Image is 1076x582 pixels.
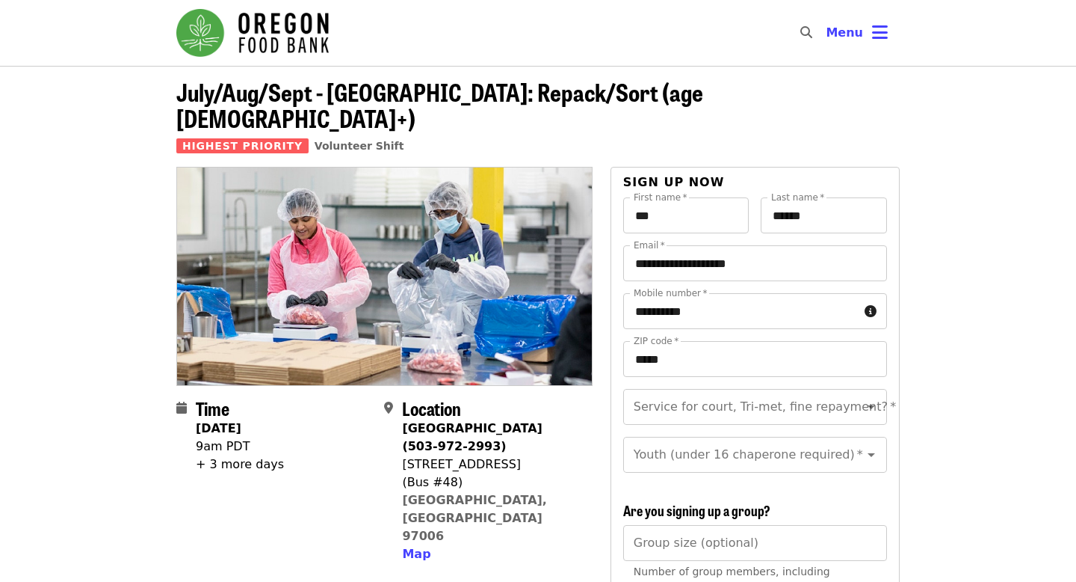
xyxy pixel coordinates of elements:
[402,395,461,421] span: Location
[384,401,393,415] i: map-marker-alt icon
[623,525,887,561] input: [object Object]
[634,337,678,346] label: ZIP code
[861,444,882,465] button: Open
[176,138,309,153] span: Highest Priority
[623,175,725,189] span: Sign up now
[634,241,665,250] label: Email
[196,395,229,421] span: Time
[402,474,580,491] div: (Bus #48)
[623,500,770,520] span: Are you signing up a group?
[761,197,887,233] input: Last name
[861,396,882,417] button: Open
[623,245,887,281] input: Email
[315,140,404,152] a: Volunteer Shift
[176,74,703,135] span: July/Aug/Sept - [GEOGRAPHIC_DATA]: Repack/Sort (age [DEMOGRAPHIC_DATA]+)
[177,168,592,385] img: July/Aug/Sept - Beaverton: Repack/Sort (age 10+) organized by Oregon Food Bank
[196,456,284,474] div: + 3 more days
[402,545,430,563] button: Map
[872,22,888,43] i: bars icon
[402,456,580,474] div: [STREET_ADDRESS]
[771,193,824,202] label: Last name
[196,438,284,456] div: 9am PDT
[176,9,329,57] img: Oregon Food Bank - Home
[865,304,876,319] i: circle-info icon
[402,421,542,453] strong: [GEOGRAPHIC_DATA] (503-972-2993)
[826,25,863,40] span: Menu
[402,547,430,561] span: Map
[402,493,547,543] a: [GEOGRAPHIC_DATA], [GEOGRAPHIC_DATA] 97006
[800,25,812,40] i: search icon
[623,293,859,329] input: Mobile number
[196,421,241,435] strong: [DATE]
[176,401,187,415] i: calendar icon
[634,289,707,298] label: Mobile number
[623,197,749,233] input: First name
[814,15,900,51] button: Toggle account menu
[821,15,833,51] input: Search
[634,193,687,202] label: First name
[623,341,887,377] input: ZIP code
